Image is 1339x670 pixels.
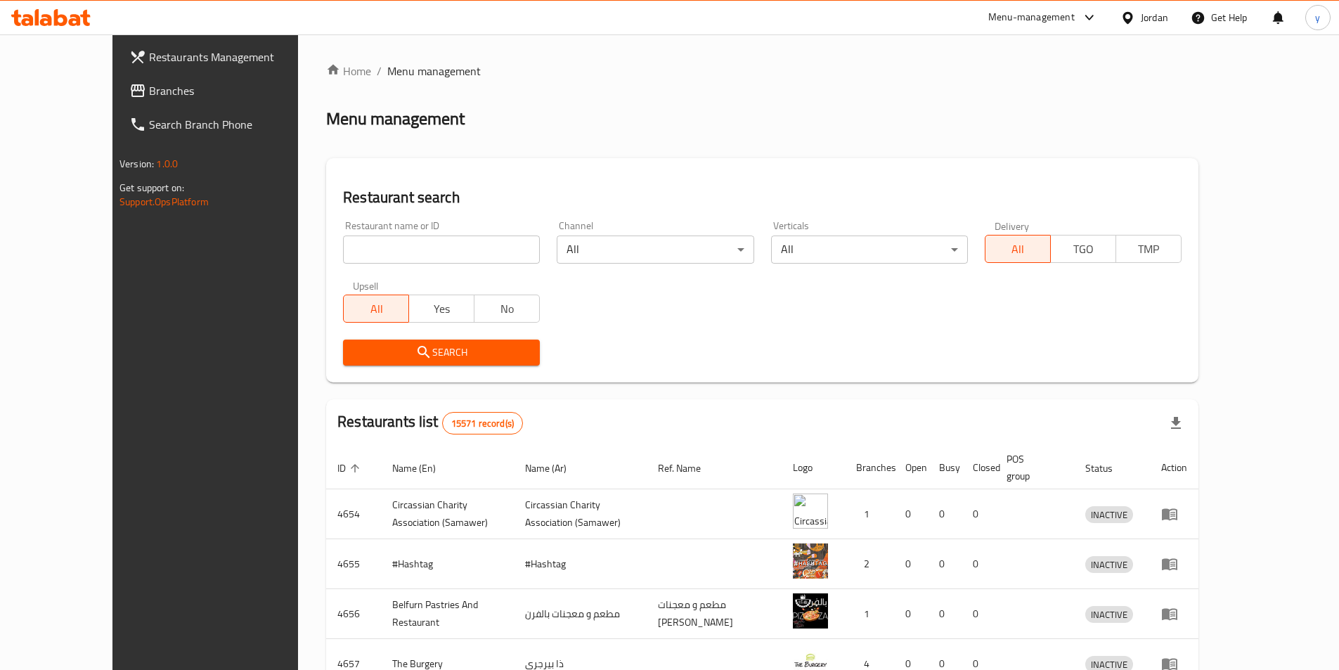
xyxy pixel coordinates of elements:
label: Upsell [353,281,379,290]
span: POS group [1007,451,1057,484]
td: 0 [962,489,995,539]
th: Branches [845,446,894,489]
td: 4655 [326,539,381,589]
span: Name (En) [392,460,454,477]
div: All [771,236,968,264]
span: ID [337,460,364,477]
div: Export file [1159,406,1193,440]
button: No [474,295,540,323]
img: ​Circassian ​Charity ​Association​ (Samawer) [793,494,828,529]
span: All [991,239,1045,259]
div: Menu-management [988,9,1075,26]
span: TGO [1056,239,1111,259]
td: ​Circassian ​Charity ​Association​ (Samawer) [381,489,514,539]
td: Belfurn Pastries And Restaurant [381,589,514,639]
h2: Menu management [326,108,465,130]
span: Search Branch Phone [149,116,325,133]
img: Belfurn Pastries And Restaurant [793,593,828,629]
div: INACTIVE [1085,506,1133,523]
li: / [377,63,382,79]
td: 0 [894,539,928,589]
nav: breadcrumb [326,63,1198,79]
td: 0 [928,539,962,589]
input: Search for restaurant name or ID.. [343,236,540,264]
td: 0 [928,489,962,539]
span: 15571 record(s) [443,417,522,430]
a: Search Branch Phone [118,108,336,141]
a: Support.OpsPlatform [119,193,209,211]
td: 1 [845,589,894,639]
span: Restaurants Management [149,49,325,65]
td: 0 [894,589,928,639]
div: Menu [1161,605,1187,622]
td: 1 [845,489,894,539]
th: Closed [962,446,995,489]
span: Ref. Name [658,460,719,477]
span: Search [354,344,529,361]
label: Delivery [995,221,1030,231]
span: TMP [1122,239,1176,259]
span: Menu management [387,63,481,79]
div: All [557,236,753,264]
td: 2 [845,539,894,589]
td: ​Circassian ​Charity ​Association​ (Samawer) [514,489,647,539]
span: INACTIVE [1085,607,1133,623]
span: No [480,299,534,319]
button: All [343,295,409,323]
td: 4656 [326,589,381,639]
span: y [1315,10,1320,25]
span: INACTIVE [1085,507,1133,523]
span: Name (Ar) [525,460,585,477]
td: 0 [894,489,928,539]
span: Branches [149,82,325,99]
button: Yes [408,295,474,323]
td: 0 [928,589,962,639]
span: 1.0.0 [156,155,178,173]
span: INACTIVE [1085,557,1133,573]
h2: Restaurants list [337,411,523,434]
td: مطعم و معجنات بالفرن [514,589,647,639]
td: 0 [962,539,995,589]
button: Search [343,340,540,366]
a: Restaurants Management [118,40,336,74]
img: #Hashtag [793,543,828,579]
h2: Restaurant search [343,187,1182,208]
div: Jordan [1141,10,1168,25]
a: Home [326,63,371,79]
td: 4654 [326,489,381,539]
td: #Hashtag [514,539,647,589]
th: Busy [928,446,962,489]
th: Open [894,446,928,489]
td: 0 [962,589,995,639]
td: مطعم و معجنات [PERSON_NAME] [647,589,782,639]
button: All [985,235,1051,263]
button: TGO [1050,235,1116,263]
th: Logo [782,446,845,489]
div: Menu [1161,505,1187,522]
span: All [349,299,403,319]
th: Action [1150,446,1198,489]
button: TMP [1115,235,1182,263]
span: Status [1085,460,1131,477]
span: Get support on: [119,179,184,197]
div: Total records count [442,412,523,434]
td: #Hashtag [381,539,514,589]
span: Version: [119,155,154,173]
a: Branches [118,74,336,108]
div: Menu [1161,555,1187,572]
span: Yes [415,299,469,319]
